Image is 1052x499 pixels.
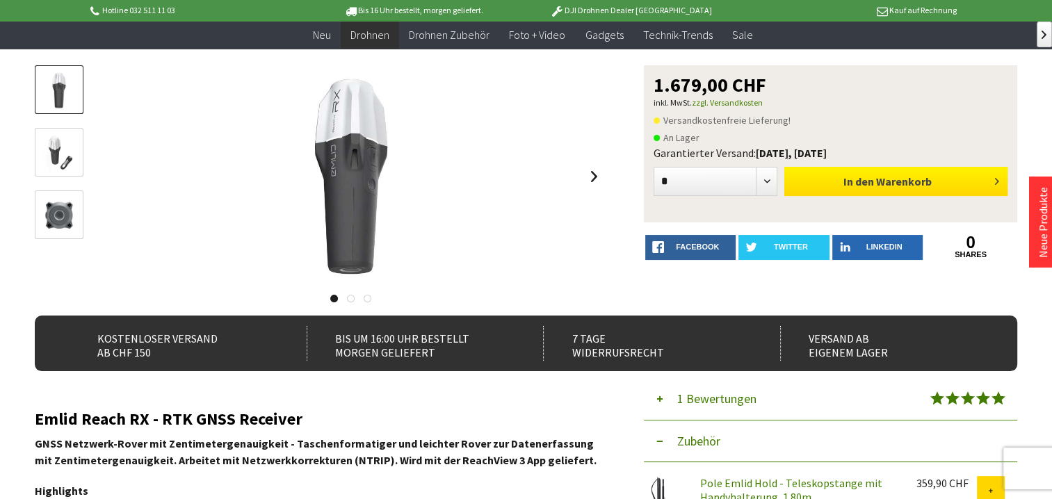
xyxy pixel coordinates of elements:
span: Drohnen Zubehör [409,28,489,42]
span: Foto + Video [509,28,565,42]
div: Versand ab eigenem Lager [780,326,989,361]
a: LinkedIn [832,235,923,260]
a: Foto + Video [499,21,575,49]
b: [DATE], [DATE] [756,146,827,160]
a: zzgl. Versandkosten [692,97,763,108]
span: Neu [313,28,331,42]
div: Garantierter Versand: [654,146,1008,160]
a: Drohnen Zubehör [399,21,499,49]
span: Versandkostenfreie Lieferung! [654,112,791,129]
span: An Lager [654,129,699,146]
span: 1.679,00 CHF [654,75,766,95]
strong: Highlights [35,484,88,498]
span: twitter [774,243,808,251]
p: inkl. MwSt. [654,95,1008,111]
p: Kauf auf Rechnung [740,2,957,19]
p: DJI Drohnen Dealer [GEOGRAPHIC_DATA] [522,2,739,19]
a: Neue Produkte [1036,187,1050,258]
p: Hotline 032 511 11 03 [88,2,305,19]
img: Vorschau: Emlid Reach RX - RTK GNSS Receiver [39,70,79,111]
a: shares [925,250,1016,259]
a: Technik-Trends [633,21,722,49]
h2: Emlid Reach RX - RTK GNSS Receiver [35,410,605,428]
button: 1 Bewertungen [644,378,1017,420]
span: Gadgets [585,28,623,42]
a: Drohnen [341,21,399,49]
button: Zubehör [644,420,1017,462]
a: 0 [925,235,1016,250]
a: Neu [303,21,341,49]
p: Bis 16 Uhr bestellt, morgen geliefert. [305,2,522,19]
span: Drohnen [350,28,389,42]
a: Sale [722,21,762,49]
a: twitter [738,235,829,260]
span: Technik-Trends [642,28,712,42]
img: Emlid Reach RX - RTK GNSS Receiver [240,65,462,288]
button: In den Warenkorb [784,167,1008,196]
span: In den [843,174,874,188]
span: facebook [676,243,719,251]
div: Kostenloser Versand ab CHF 150 [70,326,278,361]
div: 7 Tage Widerrufsrecht [543,326,752,361]
span: LinkedIn [866,243,903,251]
a: facebook [645,235,736,260]
span:  [1042,31,1046,39]
a: Gadgets [575,21,633,49]
span: Warenkorb [876,174,932,188]
strong: GNSS Netzwerk-Rover mit Zentimetergenauigkeit - Taschenformatiger und leichter Rover zur Datenerf... [35,436,597,467]
div: Bis um 16:00 Uhr bestellt Morgen geliefert [307,326,515,361]
span: Sale [731,28,752,42]
div: 359,90 CHF [916,476,977,490]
